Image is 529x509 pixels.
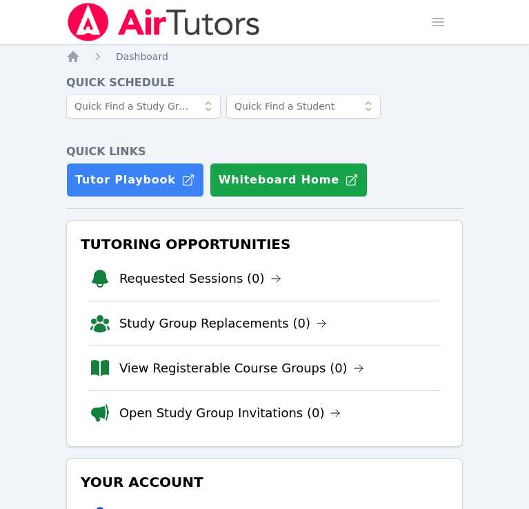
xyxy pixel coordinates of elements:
[210,163,368,197] button: Whiteboard Home
[66,74,463,91] h4: Quick Schedule
[66,143,463,160] h4: Quick Links
[119,269,281,288] a: Requested Sessions (0)
[66,3,261,41] img: Air Tutors
[78,470,451,495] h3: Your Account
[226,94,381,119] input: Quick Find a Student
[78,232,451,257] h3: Tutoring Opportunities
[116,51,168,62] span: Dashboard
[119,403,341,423] a: Open Study Group Invitations (0)
[66,50,463,63] nav: Breadcrumb
[119,359,364,378] a: View Registerable Course Groups (0)
[119,314,327,333] a: Study Group Replacements (0)
[66,94,221,119] input: Quick Find a Study Group
[66,163,204,197] a: Tutor Playbook
[116,50,168,63] a: Dashboard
